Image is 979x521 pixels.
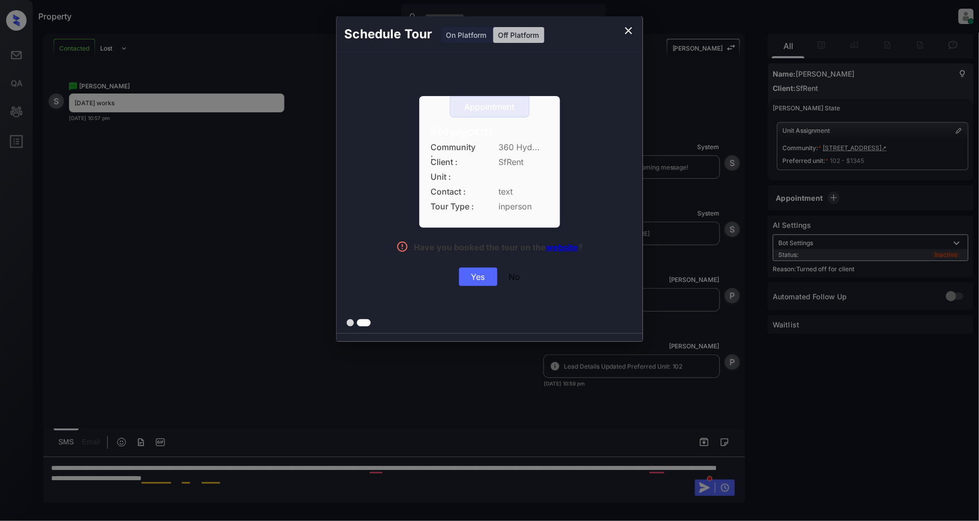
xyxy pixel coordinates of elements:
div: Appointment [450,102,529,112]
span: text [499,187,548,197]
a: website [546,242,578,252]
span: Tour Type : [431,202,477,211]
button: close [618,20,639,41]
div: 6:00 pm,[DATE] [431,128,548,137]
span: Unit : [431,172,477,182]
div: Have you booked the tour on the ? [414,242,583,255]
span: Contact : [431,187,477,197]
span: Client : [431,157,477,167]
span: SfRent [499,157,548,167]
span: inperson [499,202,548,211]
div: No [509,272,520,282]
div: Yes [459,268,497,286]
span: 360 Hyd... [499,143,548,152]
h2: Schedule Tour [337,16,441,52]
span: Community : [431,143,477,152]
